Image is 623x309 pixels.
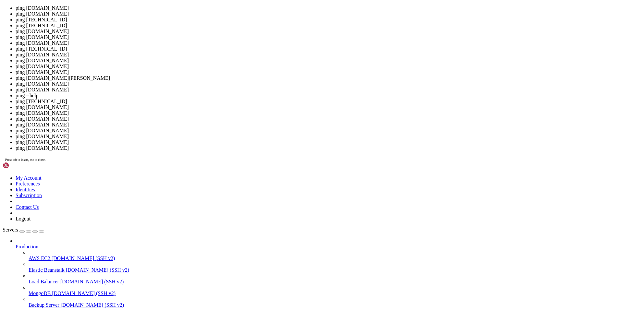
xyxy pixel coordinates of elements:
[52,256,115,261] span: [DOMAIN_NAME] (SSH v2)
[16,87,620,93] li: ping [DOMAIN_NAME]
[3,262,539,267] x-row: EsKBfHoL+Y4TY5lAH6LtVrVxOPReayx2+p9zoivG2Bcc1VQ7XcONDNj0pszEk" "KoGXlyWu+SuepAprYCgbyKp63uPYul0VQ...
[29,296,620,308] li: Backup Server [DOMAIN_NAME] (SSH v2)
[16,52,620,58] li: ping [DOMAIN_NAME]
[16,17,620,23] li: ping [TECHNICAL_ID]
[29,291,51,296] span: MongoDB
[3,140,539,146] x-row: ;; Got answer:
[16,23,620,29] li: ping [TECHNICAL_ID]
[16,69,620,75] li: ping [DOMAIN_NAME]
[16,134,620,139] li: ping [DOMAIN_NAME]
[3,146,539,151] x-row: ;; ->>HEADER<<- opcode: QUERY, status: NOERROR, id: 46146
[66,267,129,273] span: [DOMAIN_NAME] (SSH v2)
[3,135,539,140] x-row: ;; global options: +cmd
[60,279,124,284] span: [DOMAIN_NAME] (SSH v2)
[3,162,40,169] img: Shellngn
[16,110,620,116] li: ping [DOMAIN_NAME]
[3,58,539,63] x-row: source: RIPE
[29,291,620,296] a: MongoDB [DOMAIN_NAME] (SSH v2)
[3,227,18,232] span: Servers
[16,122,620,128] li: ping [DOMAIN_NAME]
[3,227,44,232] a: Servers
[16,145,620,151] li: ping [DOMAIN_NAME]
[16,46,620,52] li: ping [TECHNICAL_ID]
[3,151,539,157] x-row: ;; flags: qr aa rd; QUERY: 1, ANSWER: 1, AUTHORITY: 0, ADDITIONAL: 1
[3,184,539,190] x-row: ;[DOMAIN_NAME]. IN TXT
[29,267,620,273] a: Elastic Beanstalk [DOMAIN_NAME] (SSH v2)
[16,75,620,81] li: ping [DOMAIN_NAME][PERSON_NAME]
[3,47,539,52] x-row: created: [DATE]T08:57:46Z
[3,25,539,30] x-row: route: [URL]
[3,173,539,179] x-row: ; EDNS: version: 0, flags:; udp: 1232
[29,261,620,273] li: Elastic Beanstalk [DOMAIN_NAME] (SSH v2)
[16,104,620,110] li: ping [DOMAIN_NAME]
[3,240,539,245] x-row: root@vps130383:~# dig TXT [DOMAIN_NAME] @[DOMAIN_NAME] +short
[16,204,39,210] a: Contact Us
[16,99,620,104] li: ping [TECHNICAL_ID]
[16,64,620,69] li: ping [DOMAIN_NAME]
[5,158,45,161] span: Press tab to insert, esc to close.
[3,96,539,102] x-row: ^C
[16,81,620,87] li: ping [DOMAIN_NAME]
[3,85,539,91] x-row: root@vps130383:~# ping [DOMAIN_NAME]
[29,302,620,308] a: Backup Server [DOMAIN_NAME] (SSH v2)
[16,5,620,11] li: ping [DOMAIN_NAME]
[16,216,31,221] a: Logout
[16,11,620,17] li: ping [DOMAIN_NAME]
[3,157,539,162] x-row: ;; WARNING: recursion requested but not available
[3,168,539,173] x-row: ;; OPT PSEUDOSECTION:
[3,223,539,229] x-row: ;; WHEN: [DATE]
[16,128,620,134] li: ping [DOMAIN_NAME]
[16,34,620,40] li: ping [DOMAIN_NAME]
[3,3,539,8] x-row: remarks: abuse-mailbox: [EMAIL_ADDRESS][DOMAIN_NAME]
[3,251,539,256] x-row: root@vps130383:~# dig TXT default._[DOMAIN_NAME] @[DOMAIN_NAME] +short
[3,102,539,107] x-row: --- [DOMAIN_NAME] ping statistics ---
[61,302,124,308] span: [DOMAIN_NAME] (SSH v2)
[29,250,620,261] li: AWS EC2 [DOMAIN_NAME] (SSH v2)
[29,285,620,296] li: MongoDB [DOMAIN_NAME] (SSH v2)
[29,279,620,285] a: Load Balancer [DOMAIN_NAME] (SSH v2)
[16,139,620,145] li: ping [DOMAIN_NAME]
[3,229,539,234] x-row: ;; MSG SIZE rcvd: 92
[16,29,620,34] li: ping [DOMAIN_NAME]
[16,175,42,181] a: My Account
[3,36,539,41] x-row: origin: AS12302
[3,267,539,273] x-row: 25BGqmxNVAky2tVwpwIDAQAB;"
[16,116,620,122] li: ping [DOMAIN_NAME]
[3,107,539,113] x-row: 4 packets transmitted, 0 received, 100% packet loss, time 3051ms
[29,279,59,284] span: Load Balancer
[16,244,38,249] span: Production
[16,58,620,64] li: ping [DOMAIN_NAME]
[16,40,620,46] li: ping [DOMAIN_NAME]
[3,129,539,135] x-row: ; <<>> DiG 9.18.30-0ubuntu0.22.04.2-Ubuntu <<>> TXT [DOMAIN_NAME] @[DOMAIN_NAME]
[16,244,620,250] a: Production
[16,193,42,198] a: Subscription
[3,41,539,47] x-row: mnt-by: AS12302-MNT
[3,69,539,74] x-row: % This query was served by the RIPE Database Query Service version 1.118.1 (BUSA)
[16,187,35,192] a: Identities
[16,93,620,99] li: ping --help
[16,181,40,186] a: Preferences
[3,52,539,58] x-row: last-modified: [DATE]T08:57:46Z
[3,91,539,96] x-row: PING [DOMAIN_NAME] ([TECHNICAL_ID]) 56(84) bytes of data.
[3,212,539,218] x-row: ;; Query time: 56 msec
[63,273,65,278] div: (22, 49)
[3,201,539,207] x-row: [DOMAIN_NAME]. 14400 IN TXT "v=spf1 include:[DOMAIN_NAME] -all"
[3,179,539,184] x-row: ;; QUESTION SECTION:
[29,267,65,273] span: Elastic Beanstalk
[3,256,539,262] x-row: "v=DKIM1; k=rsa; p=MIIBIjANBgkqhkiG9w0BAQEFAAOCAQ8AMIIBCgKCAQEAoOzlcpkdz892yUtUl0CctGrHEI6NpPZrMI...
[3,218,539,223] x-row: ;; SERVER: [TECHNICAL_ID]([DOMAIN_NAME]) (UDP)
[3,245,539,251] x-row: "v=spf1 include:[DOMAIN_NAME] -all"
[3,14,539,19] x-row: % Information related to '[TECHNICAL_ID][URL]'
[3,118,539,124] x-row: root@vps130383:~# dig TXT [DOMAIN_NAME] @[DOMAIN_NAME]
[3,30,539,36] x-row: descr: Vodafone RO
[3,273,539,278] x-row: root@vps130383:~# ping
[29,256,620,261] a: AWS EC2 [DOMAIN_NAME] (SSH v2)
[29,273,620,285] li: Load Balancer [DOMAIN_NAME] (SSH v2)
[29,256,50,261] span: AWS EC2
[29,302,59,308] span: Backup Server
[52,291,116,296] span: [DOMAIN_NAME] (SSH v2)
[3,196,539,201] x-row: ;; ANSWER SECTION:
